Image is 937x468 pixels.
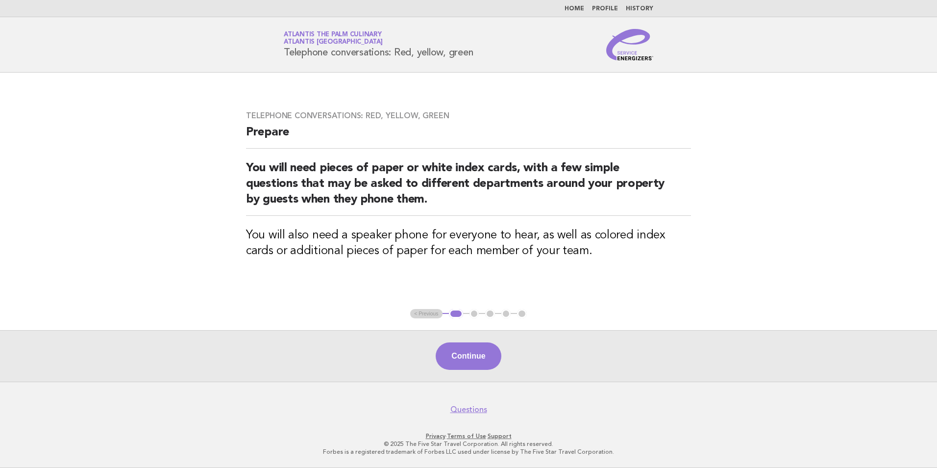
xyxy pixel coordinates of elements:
[246,111,691,121] h3: Telephone conversations: Red, yellow, green
[450,405,487,415] a: Questions
[284,39,383,46] span: Atlantis [GEOGRAPHIC_DATA]
[426,433,445,440] a: Privacy
[447,433,486,440] a: Terms of Use
[284,32,473,57] h1: Telephone conversations: Red, yellow, green
[246,228,691,259] h3: You will also need a speaker phone for everyone to hear, as well as colored index cards or additi...
[592,6,618,12] a: Profile
[169,432,768,440] p: · ·
[565,6,584,12] a: Home
[488,433,512,440] a: Support
[284,31,383,45] a: Atlantis The Palm CulinaryAtlantis [GEOGRAPHIC_DATA]
[169,440,768,448] p: © 2025 The Five Star Travel Corporation. All rights reserved.
[626,6,653,12] a: History
[449,309,463,319] button: 1
[246,160,691,216] h2: You will need pieces of paper or white index cards, with a few simple questions that may be asked...
[246,125,691,149] h2: Prepare
[169,448,768,456] p: Forbes is a registered trademark of Forbes LLC used under license by The Five Star Travel Corpora...
[436,342,501,370] button: Continue
[606,29,653,60] img: Service Energizers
